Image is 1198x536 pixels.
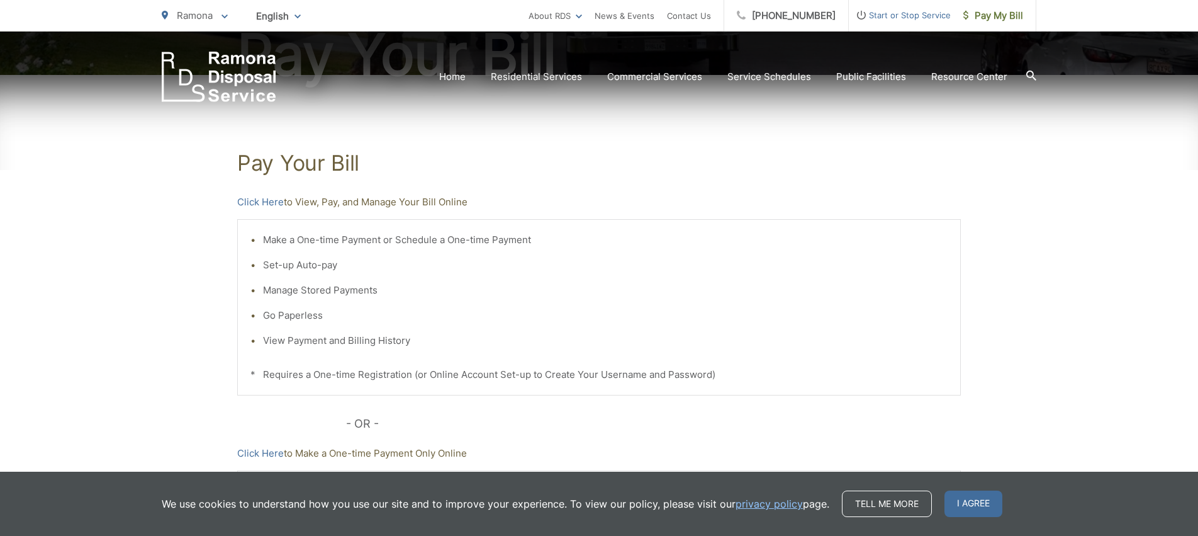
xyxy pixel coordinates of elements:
li: Set-up Auto-pay [263,258,948,273]
p: We use cookies to understand how you use our site and to improve your experience. To view our pol... [162,496,829,511]
li: Go Paperless [263,308,948,323]
li: View Payment and Billing History [263,333,948,348]
a: Contact Us [667,8,711,23]
a: Tell me more [842,491,932,517]
span: English [247,5,310,27]
span: Ramona [177,9,213,21]
li: Manage Stored Payments [263,283,948,298]
a: About RDS [529,8,582,23]
a: News & Events [595,8,654,23]
span: Pay My Bill [963,8,1023,23]
li: Make a One-time Payment or Schedule a One-time Payment [263,232,948,248]
a: privacy policy [736,496,803,511]
a: Public Facilities [836,69,906,84]
a: Commercial Services [607,69,702,84]
p: to View, Pay, and Manage Your Bill Online [237,195,961,210]
p: * Requires a One-time Registration (or Online Account Set-up to Create Your Username and Password) [250,367,948,382]
a: Click Here [237,446,284,461]
a: Resource Center [931,69,1007,84]
a: Service Schedules [727,69,811,84]
a: Click Here [237,195,284,210]
h1: Pay Your Bill [237,151,961,176]
p: - OR - [346,414,961,433]
a: Home [439,69,466,84]
span: I agree [944,491,1002,517]
a: Residential Services [491,69,582,84]
p: to Make a One-time Payment Only Online [237,446,961,461]
a: EDCD logo. Return to the homepage. [162,52,276,102]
